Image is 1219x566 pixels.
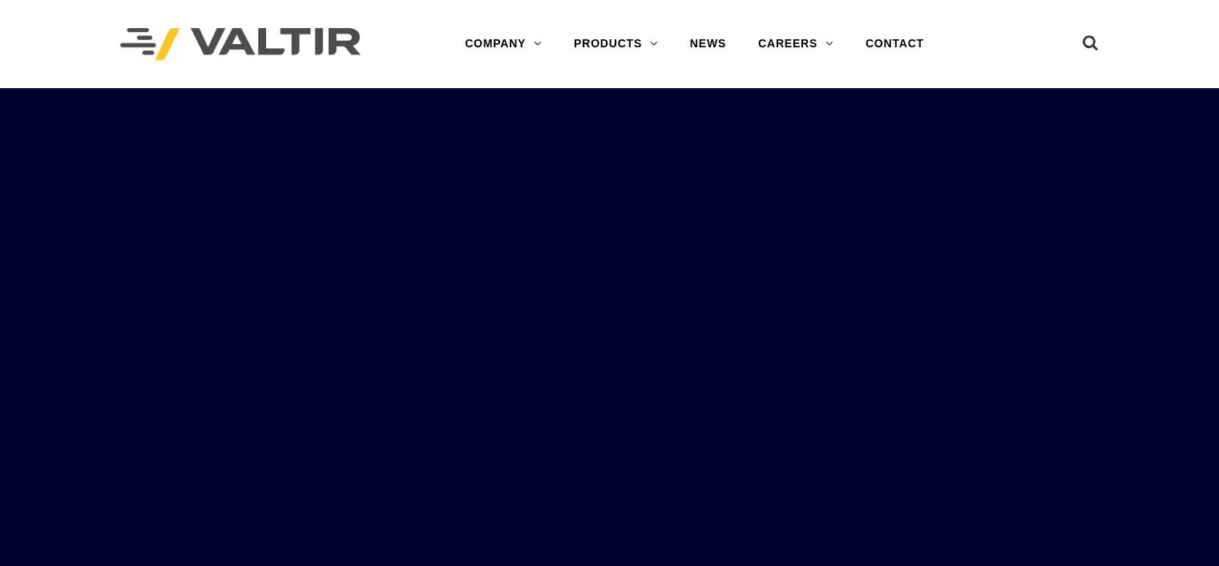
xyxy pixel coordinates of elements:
[850,28,940,60] a: CONTACT
[449,28,558,60] a: COMPANY
[674,28,742,60] a: NEWS
[558,28,674,60] a: PRODUCTS
[742,28,850,60] a: CAREERS
[120,28,361,61] img: Valtir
